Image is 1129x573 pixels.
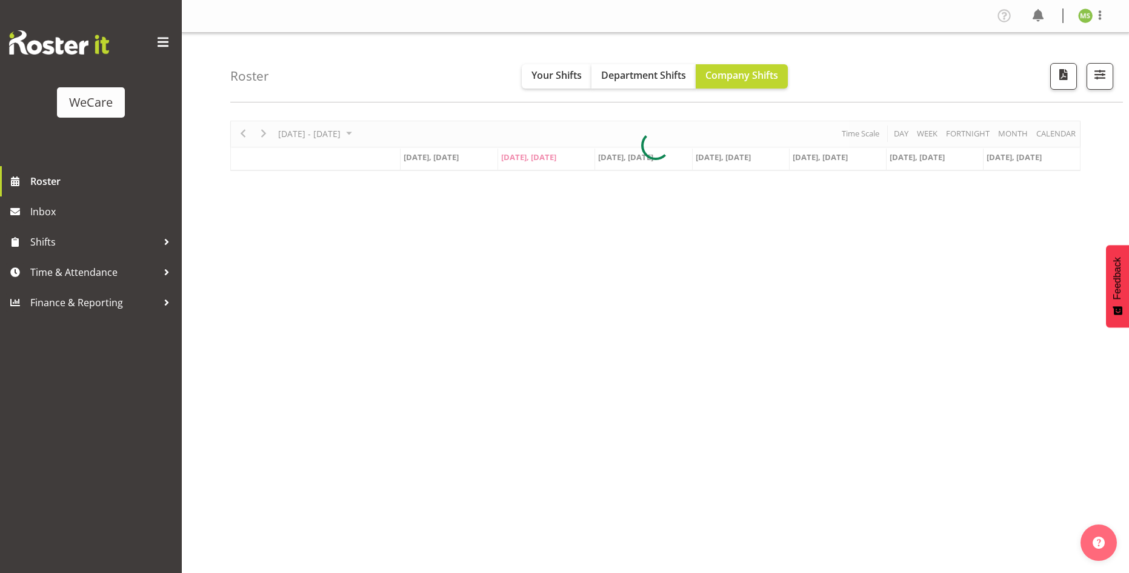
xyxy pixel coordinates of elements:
[601,69,686,82] span: Department Shifts
[1050,63,1077,90] button: Download a PDF of the roster according to the set date range.
[30,233,158,251] span: Shifts
[30,263,158,281] span: Time & Attendance
[705,69,778,82] span: Company Shifts
[1087,63,1113,90] button: Filter Shifts
[30,172,176,190] span: Roster
[591,64,696,89] button: Department Shifts
[1106,245,1129,327] button: Feedback - Show survey
[230,69,269,83] h4: Roster
[69,93,113,112] div: WeCare
[9,30,109,55] img: Rosterit website logo
[1093,537,1105,549] img: help-xxl-2.png
[1078,8,1093,23] img: mehreen-sardar10472.jpg
[696,64,788,89] button: Company Shifts
[531,69,582,82] span: Your Shifts
[1112,257,1123,300] span: Feedback
[522,64,591,89] button: Your Shifts
[30,293,158,312] span: Finance & Reporting
[30,203,176,221] span: Inbox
